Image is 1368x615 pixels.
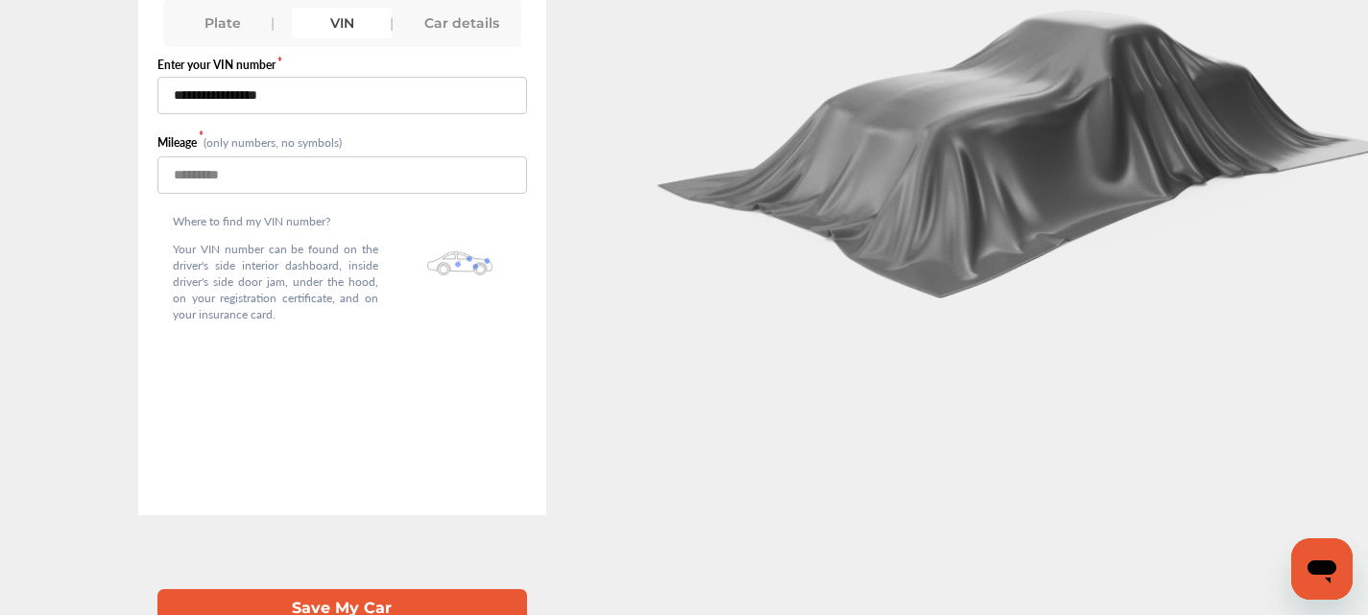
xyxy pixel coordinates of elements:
div: VIN [292,8,392,38]
img: olbwX0zPblBWoAAAAASUVORK5CYII= [427,251,492,275]
iframe: Button to launch messaging window [1291,538,1353,600]
div: Plate [173,8,273,38]
label: Enter your VIN number [157,57,527,73]
p: Your VIN number can be found on the driver's side interior dashboard, inside driver's side door j... [173,241,378,322]
label: Mileage [157,134,204,151]
small: (only numbers, no symbols) [204,134,342,151]
div: Car details [411,8,511,38]
p: Where to find my VIN number? [173,213,378,229]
